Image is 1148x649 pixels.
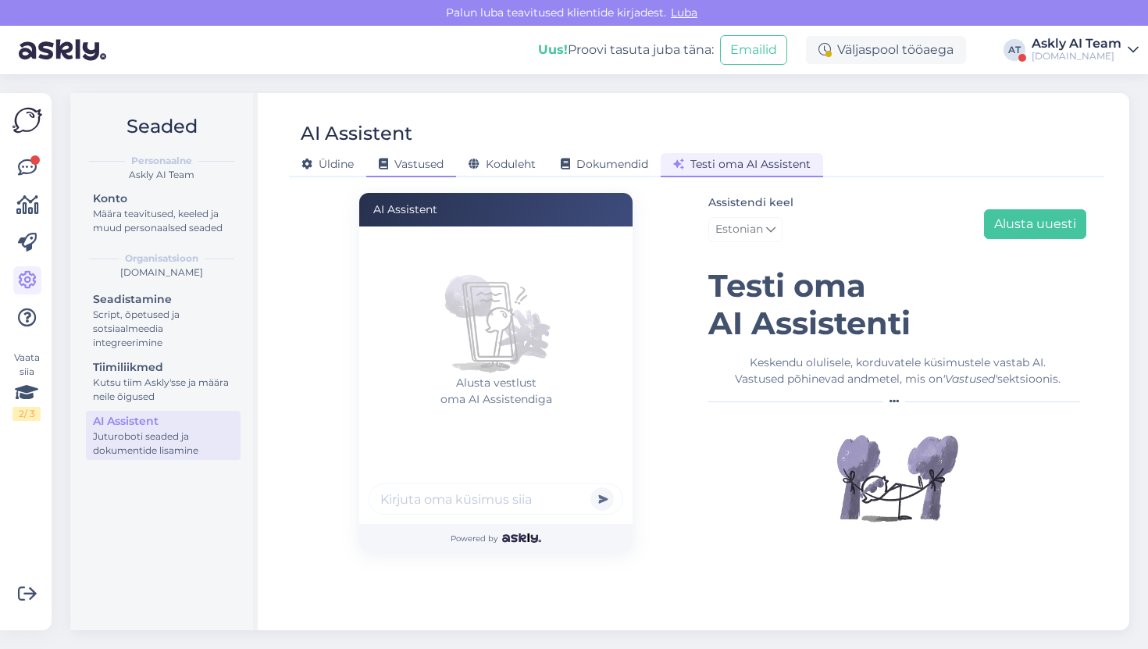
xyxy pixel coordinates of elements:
a: Estonian [708,217,783,242]
img: No chats [433,250,558,375]
div: AI Assistent [359,193,633,226]
i: 'Vastused' [943,372,997,386]
label: Assistendi keel [708,194,793,211]
img: Askly Logo [12,105,42,135]
div: Vaata siia [12,351,41,421]
a: Askly AI Team[DOMAIN_NAME] [1032,37,1139,62]
div: Väljaspool tööaega [806,36,966,64]
h1: Testi oma AI Assistenti [708,267,1086,342]
span: Powered by [451,533,540,544]
h2: Seaded [83,112,241,141]
b: Organisatsioon [125,251,198,266]
div: Seadistamine [93,291,234,308]
div: Tiimiliikmed [93,359,234,376]
span: Vastused [379,157,444,171]
span: Testi oma AI Assistent [673,157,811,171]
b: Personaalne [131,154,192,168]
div: [DOMAIN_NAME] [83,266,241,280]
img: Illustration [835,415,960,540]
div: Keskendu olulisele, korduvatele küsimustele vastab AI. Vastused põhinevad andmetel, mis on sektsi... [708,355,1086,387]
a: AI AssistentJuturoboti seaded ja dokumentide lisamine [86,411,241,460]
span: Üldine [301,157,354,171]
span: Luba [666,5,702,20]
b: Uus! [538,42,568,57]
div: Askly AI Team [1032,37,1121,50]
span: Koduleht [469,157,536,171]
button: Alusta uuesti [984,209,1086,239]
div: [DOMAIN_NAME] [1032,50,1121,62]
div: Proovi tasuta juba täna: [538,41,714,59]
div: AI Assistent [301,119,412,148]
div: Kutsu tiim Askly'sse ja määra neile õigused [93,376,234,404]
a: SeadistamineScript, õpetused ja sotsiaalmeedia integreerimine [86,289,241,352]
div: Konto [93,191,234,207]
button: Emailid [720,35,787,65]
a: TiimiliikmedKutsu tiim Askly'sse ja määra neile õigused [86,357,241,406]
p: Alusta vestlust oma AI Assistendiga [369,375,623,408]
div: AT [1004,39,1025,61]
span: Estonian [715,221,763,238]
div: Askly AI Team [83,168,241,182]
div: Script, õpetused ja sotsiaalmeedia integreerimine [93,308,234,350]
span: Dokumendid [561,157,648,171]
div: Määra teavitused, keeled ja muud personaalsed seaded [93,207,234,235]
div: AI Assistent [93,413,234,430]
a: KontoMäära teavitused, keeled ja muud personaalsed seaded [86,188,241,237]
div: Juturoboti seaded ja dokumentide lisamine [93,430,234,458]
div: 2 / 3 [12,407,41,421]
img: Askly [502,533,540,543]
input: Kirjuta oma küsimus siia [369,483,623,515]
